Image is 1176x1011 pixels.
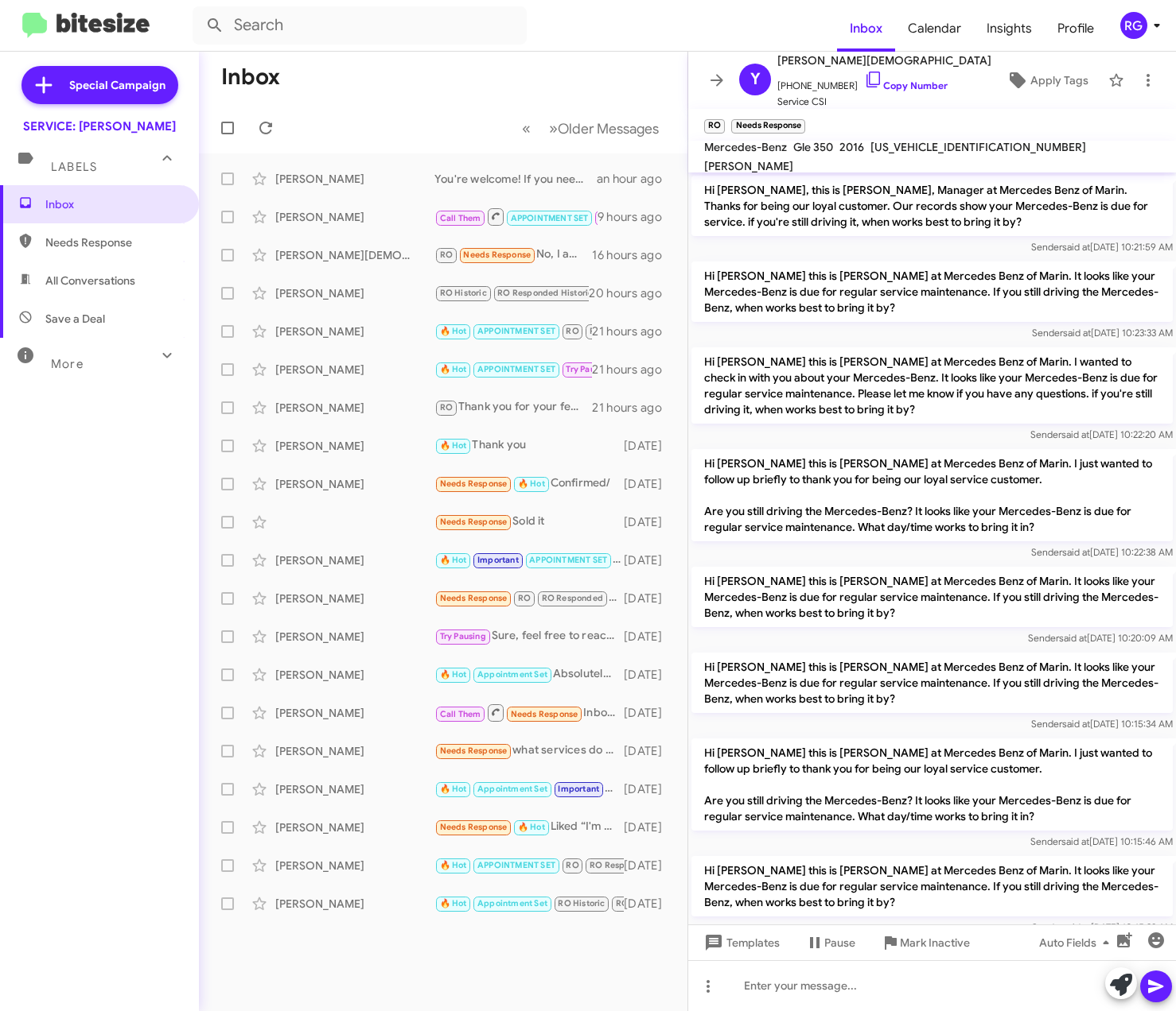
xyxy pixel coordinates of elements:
button: Previous [512,112,540,145]
div: Please get back with me to schedule my overdue service . Thank you so much . [434,207,598,227]
div: [PERSON_NAME] [275,781,434,797]
div: [PERSON_NAME][DEMOGRAPHIC_DATA] [275,247,434,263]
span: 🔥 Hot [440,898,467,908]
p: Hi [PERSON_NAME] this is [PERSON_NAME] at Mercedes Benz of Marin. It looks like your Mercedes-Ben... [691,653,1173,713]
span: Needs Response [440,746,508,756]
span: APPOINTMENT SET [511,213,589,223]
button: Pause [792,928,868,957]
div: Hi [PERSON_NAME],Thank you for clarifying, I’ll make sure your contact information is corrected r... [434,284,589,302]
span: APPOINTMENT SET [477,326,555,336]
div: Le gustó “You're welcome! If you need any more assistance or want to schedule future services, ju... [434,856,624,874]
span: [PERSON_NAME][DEMOGRAPHIC_DATA] [777,51,991,70]
a: Calendar [895,6,974,52]
span: 🔥 Hot [518,822,545,832]
div: Confirmed/ [434,475,624,493]
div: Hi [PERSON_NAME],The offer that was sent to you back in May is no longer available, but we’re cur... [434,322,592,340]
div: I just got de [434,589,624,607]
div: No, I am not the service manager and the service guy named [PERSON_NAME] were so inconsiderate an... [434,246,592,264]
span: APPOINTMENT SET [477,860,555,870]
span: Needs Response [440,822,508,832]
span: APPOINTMENT SET [529,555,607,565]
div: [PERSON_NAME] [275,858,434,873]
span: 🔥 Hot [440,669,467,680]
span: Needs Response [45,234,181,250]
span: Inbox [837,6,895,52]
span: 🔥 Hot [440,364,467,374]
span: » [549,118,558,138]
span: Important [558,784,599,794]
span: Try Pausing [566,364,612,374]
div: [PERSON_NAME] [275,705,434,721]
span: RO [566,326,578,336]
input: Search [193,6,527,45]
span: 🔥 Hot [440,440,467,451]
div: Liked “I'm glad to hear that you were satisfied with the service and that your experience was pos... [434,818,624,836]
span: Mercedes-Benz [704,140,787,154]
span: Sender [DATE] 10:15:32 AM [1032,921,1173,933]
span: RO [440,250,453,260]
small: Needs Response [731,119,804,134]
span: Needs Response [511,709,578,719]
div: [DATE] [624,781,675,797]
span: Service CSI [777,94,991,110]
span: Try Pausing [440,631,486,641]
span: Sender [DATE] 10:22:20 AM [1030,428,1173,440]
span: 🔥 Hot [440,860,467,870]
button: Templates [688,928,792,957]
div: [DATE] [624,705,675,721]
h1: Inbox [221,64,280,90]
span: Sender [DATE] 10:22:38 AM [1031,546,1173,558]
span: RO Responded [590,326,651,336]
span: Sender [DATE] 10:21:59 AM [1031,241,1173,253]
span: RO Historic [440,288,487,298]
span: RO Responded Historic [497,288,593,298]
span: Templates [701,928,780,957]
span: Special Campaign [69,77,165,93]
span: Apply Tags [1030,66,1088,95]
span: said at [1062,718,1090,730]
span: 🔥 Hot [518,478,545,489]
span: [US_VEHICLE_IDENTIFICATION_NUMBER] [870,140,1086,154]
div: [PERSON_NAME] [275,362,434,378]
div: Inbound Call [434,703,624,722]
span: Labels [51,160,97,174]
span: Sender [DATE] 10:15:46 AM [1030,835,1173,847]
span: Save a Deal [45,311,105,327]
span: 🔥 Hot [440,326,467,336]
div: [DATE] [624,438,675,454]
span: Profile [1045,6,1107,52]
div: 20 hours ago [589,285,675,301]
div: [PERSON_NAME] [275,552,434,568]
div: [PERSON_NAME] [275,438,434,454]
span: Call Them [440,213,481,223]
span: All Conversations [45,273,135,289]
div: [PERSON_NAME] [275,667,434,683]
span: RO Historic [558,898,605,908]
span: Y [750,67,761,92]
div: [PERSON_NAME] [275,819,434,835]
div: You're welcome! Feel free to reach out anytime you need assistance. Have a great day! [434,360,592,378]
span: « [522,118,531,138]
span: said at [1063,921,1091,933]
span: said at [1061,835,1089,847]
div: [DATE] [624,476,675,492]
p: Hi [PERSON_NAME] this is [PERSON_NAME] at Mercedes Benz of Marin. It looks like your Mercedes-Ben... [691,567,1173,627]
div: [DATE] [624,858,675,873]
button: Auto Fields [1026,928,1128,957]
div: [PERSON_NAME] [275,171,434,187]
span: Older Messages [558,120,659,138]
div: [PERSON_NAME] [275,323,434,339]
span: said at [1059,632,1087,644]
span: Auto Fields [1039,928,1116,957]
span: [PERSON_NAME] [704,159,793,173]
span: Appointment Set [477,898,547,908]
button: Apply Tags [991,66,1102,95]
div: Sold it [434,513,624,531]
small: RO [704,119,725,134]
div: [DATE] [624,667,675,683]
span: RO [518,593,531,603]
button: Mark Inactive [868,928,983,957]
div: [DATE] [624,743,675,759]
span: 🔥 Hot [440,784,467,794]
div: You're welcome! If you need to schedule any maintenance or repairs for your vehicle, just let me ... [434,171,597,187]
